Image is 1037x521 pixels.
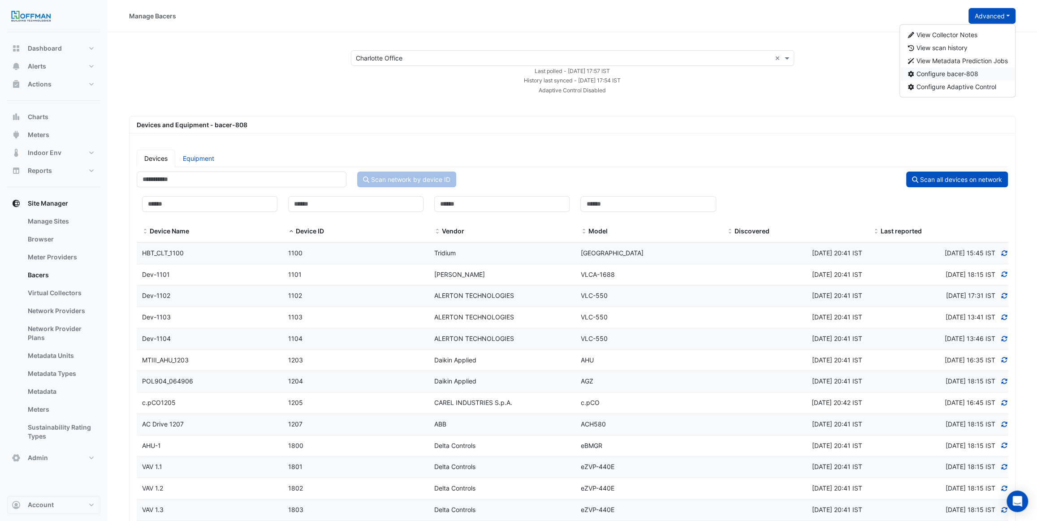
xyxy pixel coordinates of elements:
span: VLC-550 [580,313,607,321]
span: Device ID [296,227,324,235]
app-icon: Charts [12,112,21,121]
button: Account [7,496,100,514]
button: Advanced [968,8,1015,24]
a: Refresh [1000,484,1008,492]
span: Admin [28,453,48,462]
span: Configure bacer-808 [916,70,978,78]
button: Meters [7,126,100,144]
span: AHU [580,356,593,364]
span: 1204 [288,377,303,385]
app-icon: Meters [12,130,21,139]
span: Delta Controls [434,442,475,449]
span: Alerts [28,62,46,71]
span: Discovered at [945,484,995,492]
span: 1205 [288,399,303,406]
span: Dev-1101 [142,271,170,278]
span: Discovered at [944,399,995,406]
a: Refresh [1000,292,1008,299]
button: View scan history [900,41,1015,54]
span: [PERSON_NAME] [434,271,485,278]
span: Daikin Applied [434,377,476,385]
span: Indoor Env [28,148,61,157]
span: eBMGR [580,442,602,449]
span: ALERTON TECHNOLOGIES [434,292,514,299]
span: Site Manager [28,199,68,208]
span: Dev-1103 [142,313,171,321]
small: Adaptive Control Disabled [539,87,606,94]
span: c.pCO1205 [142,399,176,406]
span: 1800 [288,442,303,449]
span: Wed 27-Aug-2025 15:41 EDT [812,313,862,321]
button: Scan all devices on network [906,172,1008,187]
span: Model [588,227,607,235]
span: Discovered at [946,292,995,299]
button: View Metadata Prediction Jobs [900,54,1015,67]
span: Account [28,500,54,509]
a: Manage Sites [21,212,100,230]
span: 1802 [288,484,303,492]
span: Vendor [442,227,464,235]
span: Dashboard [28,44,62,53]
span: Discovered at [945,313,995,321]
span: 1102 [288,292,302,299]
span: 1100 [288,249,302,257]
span: Wed 27-Aug-2025 15:41 EDT [812,249,862,257]
app-icon: Dashboard [12,44,21,53]
span: Vendor [434,228,441,235]
a: Metadata Units [21,347,100,365]
span: Wed 27-Aug-2025 15:41 EDT [812,292,862,299]
span: VLCA-1688 [580,271,614,278]
a: Network Provider Plans [21,320,100,347]
span: Wed 27-Aug-2025 15:41 EDT [812,420,862,428]
a: Refresh [1000,506,1008,513]
a: Refresh [1000,399,1008,406]
span: 1103 [288,313,302,321]
span: Dev-1104 [142,335,171,342]
div: Devices and Equipment - bacer-808 [131,120,1013,129]
span: VAV 1.2 [142,484,163,492]
span: Wed 27-Aug-2025 15:41 EDT [812,356,862,364]
button: Reports [7,162,100,180]
small: Wed 03-Sep-2025 12:57 EDT [535,68,610,74]
div: Open Intercom Messenger [1007,491,1028,512]
button: Alerts [7,57,100,75]
span: View Collector Notes [916,31,977,39]
span: Discovered at [945,506,995,513]
span: HBT_CLT_1100 [142,249,184,257]
a: Browser [21,230,100,248]
span: Last reported [873,228,879,235]
a: Refresh [1000,463,1008,470]
span: View Metadata Prediction Jobs [916,57,1008,65]
button: Charts [7,108,100,126]
button: Configure bacer-808 [900,67,1015,80]
span: eZVP-440E [580,484,614,492]
span: Wed 27-Aug-2025 15:41 EDT [812,377,862,385]
a: Meter Providers [21,248,100,266]
a: Virtual Collectors [21,284,100,302]
span: AC Drive 1207 [142,420,184,428]
span: 1207 [288,420,302,428]
a: Metadata Types [21,365,100,383]
span: VLC-550 [580,335,607,342]
span: Delta Controls [434,484,475,492]
span: Delta Controls [434,463,475,470]
button: Site Manager [7,194,100,212]
span: Reports [28,166,52,175]
span: ALERTON TECHNOLOGIES [434,313,514,321]
span: 1101 [288,271,302,278]
span: Discovered at [945,442,995,449]
span: 1801 [288,463,302,470]
a: Refresh [1000,420,1008,428]
a: Equipment [175,150,222,167]
span: Clear [775,53,782,63]
span: 1203 [288,356,303,364]
span: AHU-1 [142,442,161,449]
button: Indoor Env [7,144,100,162]
span: Discovered at [945,420,995,428]
span: ALERTON TECHNOLOGIES [434,335,514,342]
button: Admin [7,449,100,467]
span: Meters [28,130,49,139]
span: MTIII_AHU_1203 [142,356,189,364]
span: Tridium [434,249,456,257]
span: Discovered [727,228,733,235]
